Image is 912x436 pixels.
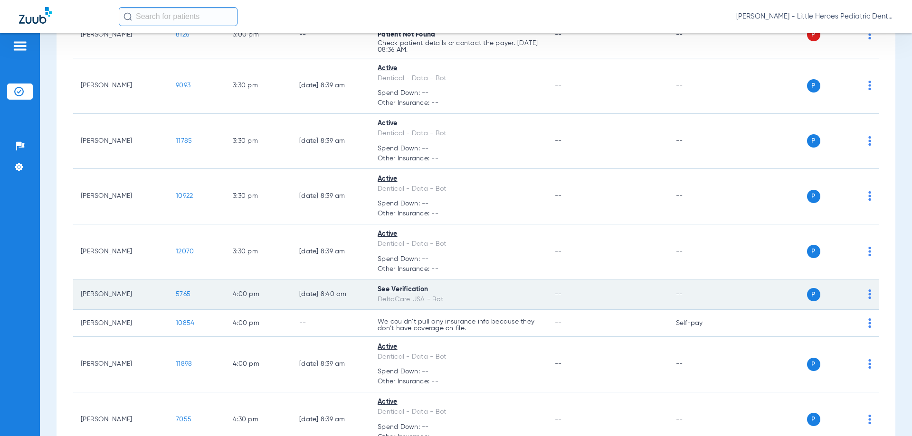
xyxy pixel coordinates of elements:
div: See Verification [378,285,540,295]
div: Active [378,64,540,74]
div: Dentical - Data - Bot [378,184,540,194]
span: -- [555,361,562,367]
span: -- [555,248,562,255]
td: 3:30 PM [225,169,292,224]
iframe: Chat Widget [864,390,912,436]
span: 11785 [176,138,192,144]
td: [DATE] 8:39 AM [292,58,370,114]
td: 3:30 PM [225,224,292,280]
img: group-dot-blue.svg [868,136,871,146]
span: 9093 [176,82,190,89]
div: Active [378,174,540,184]
input: Search for patients [119,7,237,26]
td: 4:00 PM [225,279,292,310]
td: [PERSON_NAME] [73,279,168,310]
img: group-dot-blue.svg [868,30,871,39]
span: Other Insurance: -- [378,98,540,108]
span: -- [555,320,562,326]
span: -- [555,416,562,423]
div: Dentical - Data - Bot [378,129,540,139]
span: Other Insurance: -- [378,154,540,164]
div: Active [378,342,540,352]
span: 11898 [176,361,192,367]
img: group-dot-blue.svg [868,318,871,328]
td: [DATE] 8:40 AM [292,279,370,310]
span: P [807,358,820,371]
span: Patient Not Found [378,31,435,38]
span: P [807,79,820,93]
td: -- [668,337,732,392]
td: [PERSON_NAME] [73,337,168,392]
div: Active [378,119,540,129]
div: Dentical - Data - Bot [378,352,540,362]
div: Active [378,229,540,239]
span: -- [555,193,562,199]
span: Spend Down: -- [378,254,540,264]
span: 7055 [176,416,191,423]
p: We couldn’t pull any insurance info because they don’t have coverage on file. [378,318,540,332]
td: -- [668,224,732,280]
span: P [807,134,820,148]
td: -- [668,169,732,224]
span: 10854 [176,320,194,326]
td: [PERSON_NAME] [73,224,168,280]
span: Other Insurance: -- [378,264,540,274]
td: -- [292,11,370,58]
div: Dentical - Data - Bot [378,407,540,417]
td: [DATE] 8:39 AM [292,169,370,224]
td: 3:30 PM [225,58,292,114]
td: [PERSON_NAME] [73,58,168,114]
td: [PERSON_NAME] [73,310,168,337]
div: Active [378,397,540,407]
img: group-dot-blue.svg [868,289,871,299]
td: -- [668,58,732,114]
td: [PERSON_NAME] [73,114,168,169]
span: -- [555,138,562,144]
span: Spend Down: -- [378,367,540,377]
div: Dentical - Data - Bot [378,74,540,83]
td: 3:00 PM [225,11,292,58]
img: hamburger-icon [12,40,28,52]
div: DeltaCare USA - Bot [378,295,540,305]
td: [DATE] 8:39 AM [292,224,370,280]
span: P [807,190,820,203]
td: Self-pay [668,310,732,337]
img: group-dot-blue.svg [868,359,871,369]
img: Search Icon [123,12,132,21]
td: [PERSON_NAME] [73,169,168,224]
td: [PERSON_NAME] [73,11,168,58]
span: [PERSON_NAME] - Little Heroes Pediatric Dentistry [736,12,893,21]
span: -- [555,291,562,297]
img: group-dot-blue.svg [868,81,871,90]
td: [DATE] 8:39 AM [292,337,370,392]
span: -- [555,31,562,38]
td: [DATE] 8:39 AM [292,114,370,169]
span: P [807,413,820,426]
span: -- [555,82,562,89]
span: Spend Down: -- [378,88,540,98]
td: -- [668,279,732,310]
span: Spend Down: -- [378,422,540,432]
span: 12070 [176,248,194,255]
span: P [807,245,820,258]
td: -- [668,114,732,169]
span: Other Insurance: -- [378,209,540,219]
td: 3:30 PM [225,114,292,169]
span: 10922 [176,193,193,199]
span: Spend Down: -- [378,144,540,154]
td: -- [292,310,370,337]
span: Spend Down: -- [378,199,540,209]
img: group-dot-blue.svg [868,191,871,201]
div: Dentical - Data - Bot [378,239,540,249]
span: Other Insurance: -- [378,377,540,387]
span: 5765 [176,291,190,297]
td: 4:00 PM [225,337,292,392]
p: Check patient details or contact the payer. [DATE] 08:36 AM. [378,40,540,53]
span: 8126 [176,31,189,38]
td: -- [668,11,732,58]
img: Zuub Logo [19,7,52,24]
td: 4:00 PM [225,310,292,337]
img: group-dot-blue.svg [868,247,871,256]
span: P [807,288,820,301]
